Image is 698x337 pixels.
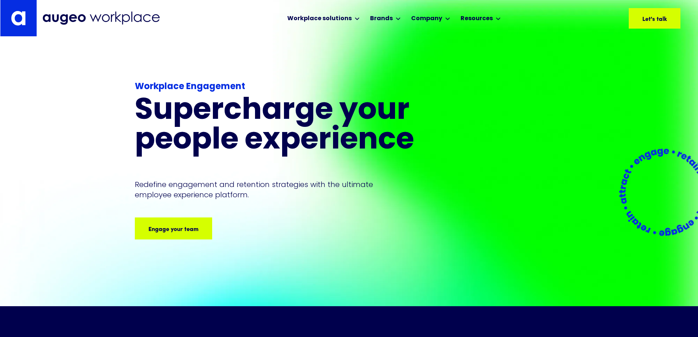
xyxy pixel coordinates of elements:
div: Resources [461,14,493,23]
img: Augeo's "a" monogram decorative logo in white. [11,11,26,26]
div: Workplace solutions [287,14,352,23]
img: Augeo Workplace business unit full logo in mignight blue. [43,11,160,25]
a: Let's talk [629,8,680,29]
div: Brands [370,14,393,23]
div: Workplace Engagement [135,80,451,94]
div: Company [411,14,442,23]
p: Redefine engagement and retention strategies with the ultimate employee experience platform. [135,179,387,200]
a: Engage your team [135,217,212,239]
h1: Supercharge your people experience [135,96,451,156]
